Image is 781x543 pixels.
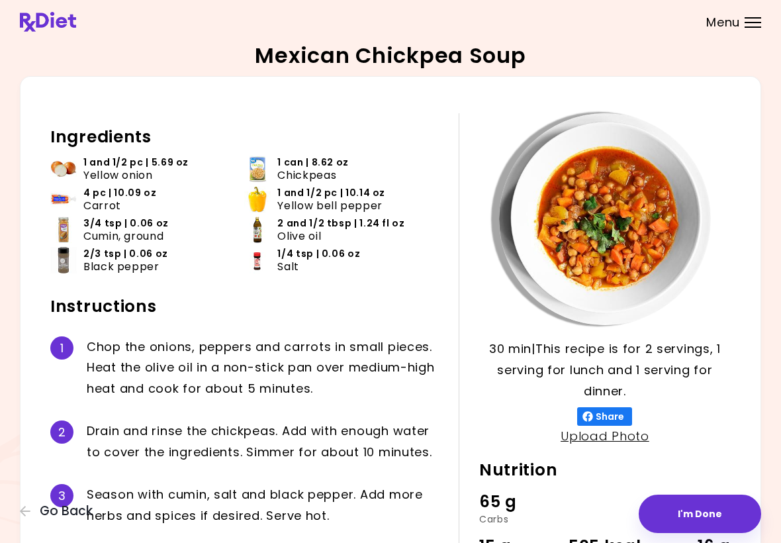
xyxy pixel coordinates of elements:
div: 21 g [647,489,731,515]
h2: Instructions [50,296,439,317]
span: Chickpeas [277,169,336,181]
div: Carbs [479,515,563,524]
span: 1 can | 8.62 oz [277,156,349,169]
span: 4 pc | 10.09 oz [83,187,157,199]
img: RxDiet [20,12,76,32]
span: Cumin, ground [83,230,163,242]
div: 65 g [479,489,563,515]
span: Menu [706,17,740,28]
span: 1/4 tsp | 0.06 oz [277,248,360,260]
span: Olive oil [277,230,321,242]
span: 2/3 tsp | 0.06 oz [83,248,168,260]
div: 2 [50,420,73,444]
h2: Mexican Chickpea Soup [255,45,526,66]
span: Yellow onion [83,169,153,181]
div: D r a i n a n d r i n s e t h e c h i c k p e a s . A d d w i t h e n o u g h w a t e r t o c o v... [87,420,439,463]
div: S e a s o n w i t h c u m i n , s a l t a n d b l a c k p e p p e r . A d d m o r e h e r b s a n... [87,484,439,526]
span: Black pepper [83,260,160,273]
span: 2 and 1/2 tbsp | 1.24 fl oz [277,217,404,230]
span: Go Back [40,504,93,518]
span: Carrot [83,199,121,212]
button: Share [577,407,632,426]
button: Go Back [20,504,99,518]
a: Upload Photo [561,428,649,444]
h2: Ingredients [50,126,439,148]
div: 3 [50,484,73,507]
div: C h o p t h e o n i o n s , p e p p e r s a n d c a r r o t s i n s m a l l p i e c e s . H e a t... [87,336,439,400]
span: Share [593,411,627,422]
span: 1 and 1/2 pc | 10.14 oz [277,187,385,199]
p: 30 min | This recipe is for 2 servings, 1 serving for lunch and 1 serving for dinner. [479,338,731,402]
button: I'm Done [639,495,761,533]
span: Yellow bell pepper [277,199,383,212]
span: Salt [277,260,299,273]
span: 3/4 tsp | 0.06 oz [83,217,169,230]
span: 1 and 1/2 pc | 5.69 oz [83,156,189,169]
h2: Nutrition [479,460,731,481]
div: 1 [50,336,73,360]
